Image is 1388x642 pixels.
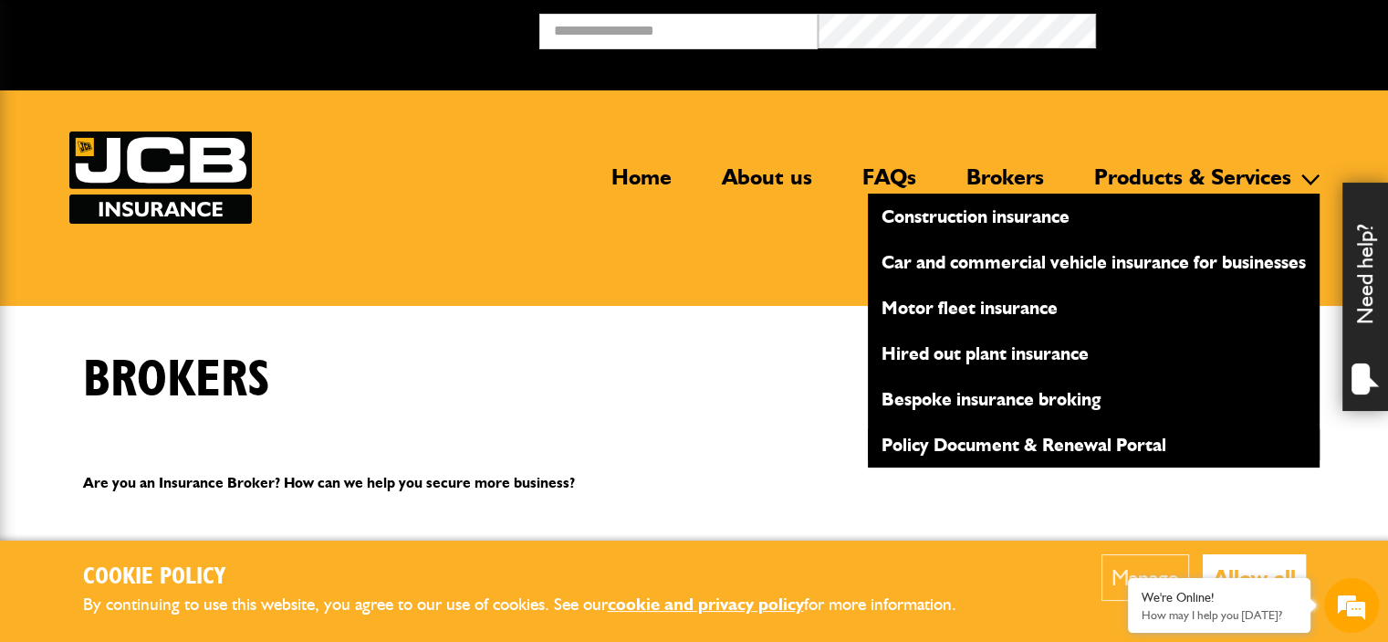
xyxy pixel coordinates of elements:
[868,338,1320,369] a: Hired out plant insurance
[868,429,1320,460] a: Policy Document & Renewal Portal
[248,503,331,528] em: Start Chat
[1142,590,1297,605] div: We're Online!
[1142,608,1297,622] p: How may I help you today?
[1342,183,1388,411] div: Need help?
[849,163,930,205] a: FAQs
[95,102,307,126] div: Chat with us now
[868,201,1320,232] a: Construction insurance
[24,331,333,488] textarea: Type your message and hit 'Enter'
[1101,554,1189,601] button: Manage
[31,101,77,127] img: d_20077148190_company_1631870298795_20077148190
[69,132,252,224] img: JCB Insurance Services logo
[953,163,1058,205] a: Brokers
[83,350,270,411] h1: Brokers
[24,277,333,317] input: Enter your phone number
[708,163,826,205] a: About us
[299,9,343,53] div: Minimize live chat window
[868,247,1320,278] a: Car and commercial vehicle insurance for businesses
[83,591,986,619] p: By continuing to use this website, you agree to our use of cookies. See our for more information.
[69,132,252,224] a: JCB Insurance Services
[24,223,333,263] input: Enter your email address
[868,384,1320,415] a: Bespoke insurance broking
[83,563,986,592] h2: Cookie Policy
[1080,163,1305,205] a: Products & Services
[83,509,1306,571] h2: JCB Wholesale
[598,163,685,205] a: Home
[83,471,1306,495] p: Are you an Insurance Broker? How can we help you secure more business?
[868,292,1320,323] a: Motor fleet insurance
[1096,14,1374,42] button: Broker Login
[24,169,333,209] input: Enter your last name
[1203,554,1306,601] button: Allow all
[608,594,804,615] a: cookie and privacy policy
